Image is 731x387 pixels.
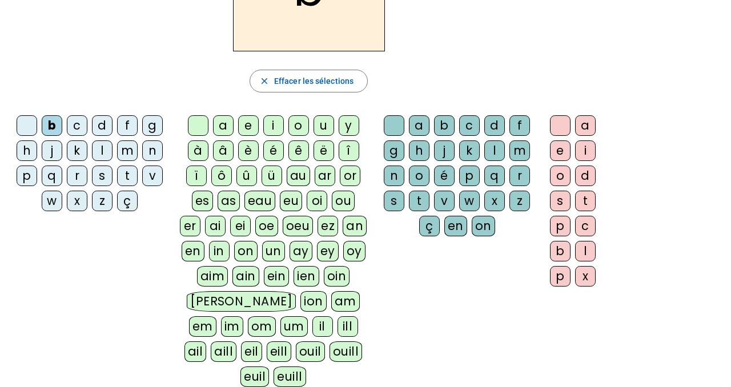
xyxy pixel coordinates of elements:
[484,166,505,186] div: q
[575,166,596,186] div: d
[384,191,404,211] div: s
[67,115,87,136] div: c
[315,166,335,186] div: ar
[300,291,327,312] div: ion
[67,140,87,161] div: k
[184,341,207,362] div: ail
[42,166,62,186] div: q
[230,216,251,236] div: ei
[459,191,480,211] div: w
[332,191,355,211] div: ou
[339,115,359,136] div: y
[331,291,360,312] div: am
[205,216,226,236] div: ai
[188,140,208,161] div: à
[307,191,327,211] div: oi
[338,316,358,337] div: ill
[42,115,62,136] div: b
[290,241,312,261] div: ay
[180,216,200,236] div: er
[343,241,365,261] div: oy
[211,341,236,362] div: aill
[318,216,338,236] div: ez
[280,191,302,211] div: eu
[264,266,290,287] div: ein
[509,140,530,161] div: m
[262,166,282,186] div: ü
[117,191,138,211] div: ç
[550,241,571,261] div: b
[324,266,350,287] div: oin
[509,191,530,211] div: z
[189,316,216,337] div: em
[280,316,308,337] div: um
[330,341,362,362] div: ouill
[197,266,228,287] div: aim
[340,166,360,186] div: or
[575,241,596,261] div: l
[550,216,571,236] div: p
[213,115,234,136] div: a
[575,140,596,161] div: i
[434,115,455,136] div: b
[213,140,234,161] div: â
[67,166,87,186] div: r
[575,115,596,136] div: a
[575,191,596,211] div: t
[117,140,138,161] div: m
[312,316,333,337] div: il
[419,216,440,236] div: ç
[244,191,276,211] div: eau
[575,266,596,287] div: x
[92,140,113,161] div: l
[294,266,319,287] div: ien
[343,216,367,236] div: an
[238,140,259,161] div: è
[250,70,368,92] button: Effacer les sélections
[187,291,296,312] div: [PERSON_NAME]
[434,191,455,211] div: v
[288,140,309,161] div: ê
[287,166,310,186] div: au
[550,166,571,186] div: o
[409,140,429,161] div: h
[142,166,163,186] div: v
[434,140,455,161] div: j
[142,140,163,161] div: n
[17,140,37,161] div: h
[218,191,240,211] div: as
[509,115,530,136] div: f
[314,115,334,136] div: u
[221,316,243,337] div: im
[384,140,404,161] div: g
[288,115,309,136] div: o
[283,216,314,236] div: oeu
[550,266,571,287] div: p
[267,341,291,362] div: eill
[142,115,163,136] div: g
[17,166,37,186] div: p
[263,115,284,136] div: i
[459,166,480,186] div: p
[459,140,480,161] div: k
[384,166,404,186] div: n
[550,191,571,211] div: s
[234,241,258,261] div: on
[232,266,259,287] div: ain
[240,366,269,387] div: euil
[92,191,113,211] div: z
[274,366,306,387] div: euill
[434,166,455,186] div: é
[241,341,262,362] div: eil
[186,166,207,186] div: ï
[317,241,339,261] div: ey
[484,191,505,211] div: x
[472,216,495,236] div: on
[262,241,285,261] div: un
[248,316,276,337] div: om
[550,140,571,161] div: e
[92,166,113,186] div: s
[117,166,138,186] div: t
[42,191,62,211] div: w
[409,115,429,136] div: a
